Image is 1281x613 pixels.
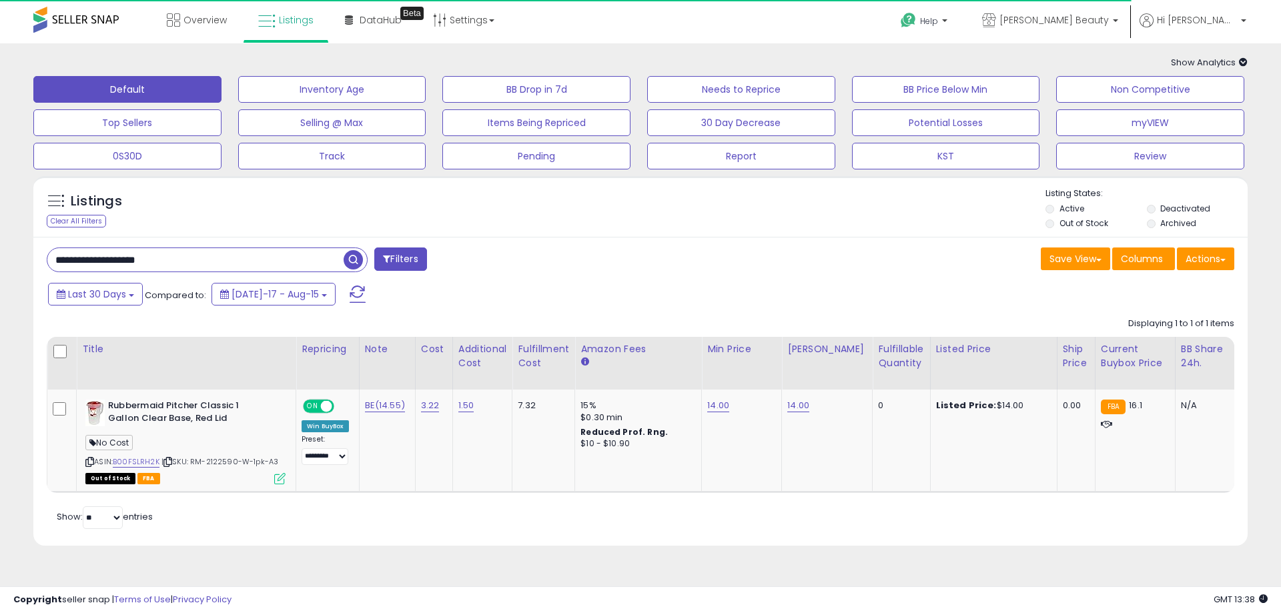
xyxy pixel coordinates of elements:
button: Potential Losses [852,109,1040,136]
span: ON [304,401,321,412]
button: BB Price Below Min [852,76,1040,103]
button: Track [238,143,426,169]
i: Get Help [900,12,917,29]
button: Columns [1112,247,1175,270]
div: Fulfillable Quantity [878,342,924,370]
a: 14.00 [707,399,729,412]
a: Privacy Policy [173,593,232,606]
a: 14.00 [787,399,809,412]
span: Show: entries [57,510,153,523]
div: 0 [878,400,919,412]
span: OFF [332,401,354,412]
div: Listed Price [936,342,1051,356]
div: $14.00 [936,400,1047,412]
div: Clear All Filters [47,215,106,227]
button: 30 Day Decrease [647,109,835,136]
a: B00FSLRH2K [113,456,159,468]
div: Current Buybox Price [1101,342,1170,370]
span: Compared to: [145,289,206,301]
span: 16.1 [1129,399,1142,412]
button: 0S30D [33,143,222,169]
a: 1.50 [458,399,474,412]
button: Items Being Repriced [442,109,630,136]
span: No Cost [85,435,133,450]
div: Preset: [302,435,349,465]
small: Amazon Fees. [580,356,588,368]
img: 41S7rAgxFiL._SL40_.jpg [85,400,105,426]
button: Review [1056,143,1244,169]
label: Archived [1160,217,1196,229]
span: Listings [279,13,314,27]
b: Reduced Prof. Rng. [580,426,668,438]
span: [PERSON_NAME] Beauty [999,13,1109,27]
button: myVIEW [1056,109,1244,136]
div: Win BuyBox [302,420,349,432]
div: ASIN: [85,400,286,483]
div: Note [365,342,410,356]
div: Displaying 1 to 1 of 1 items [1128,318,1234,330]
b: Listed Price: [936,399,997,412]
button: Non Competitive [1056,76,1244,103]
div: Fulfillment Cost [518,342,569,370]
span: Hi [PERSON_NAME] [1157,13,1237,27]
div: [PERSON_NAME] [787,342,867,356]
button: Default [33,76,222,103]
a: BE(14.55) [365,399,405,412]
span: Show Analytics [1171,56,1248,69]
div: $10 - $10.90 [580,438,691,450]
div: Additional Cost [458,342,507,370]
button: Actions [1177,247,1234,270]
div: Cost [421,342,447,356]
div: 15% [580,400,691,412]
button: Save View [1041,247,1110,270]
label: Out of Stock [1059,217,1108,229]
button: Top Sellers [33,109,222,136]
span: Overview [183,13,227,27]
div: seller snap | | [13,594,232,606]
span: DataHub [360,13,402,27]
small: FBA [1101,400,1126,414]
span: [DATE]-17 - Aug-15 [232,287,319,301]
span: Columns [1121,252,1163,265]
div: $0.30 min [580,412,691,424]
button: KST [852,143,1040,169]
button: Filters [374,247,426,271]
label: Active [1059,203,1084,214]
p: Listing States: [1045,187,1247,200]
strong: Copyright [13,593,62,606]
div: Title [82,342,290,356]
span: All listings that are currently out of stock and unavailable for purchase on Amazon [85,473,135,484]
a: 3.22 [421,399,440,412]
button: Report [647,143,835,169]
button: Selling @ Max [238,109,426,136]
button: BB Drop in 7d [442,76,630,103]
button: Last 30 Days [48,283,143,305]
h5: Listings [71,192,122,211]
a: Hi [PERSON_NAME] [1140,13,1246,43]
button: [DATE]-17 - Aug-15 [211,283,336,305]
a: Help [890,2,961,43]
span: FBA [137,473,160,484]
span: Last 30 Days [68,287,126,301]
button: Pending [442,143,630,169]
b: Rubbermaid Pitcher Classic 1 Gallon Clear Base, Red Lid [108,400,270,428]
div: Tooltip anchor [400,7,424,20]
div: Amazon Fees [580,342,696,356]
label: Deactivated [1160,203,1210,214]
div: Repricing [302,342,354,356]
div: BB Share 24h. [1181,342,1230,370]
span: | SKU: RM-2122590-W-1pk-A3 [161,456,278,467]
button: Inventory Age [238,76,426,103]
div: 0.00 [1063,400,1085,412]
button: Needs to Reprice [647,76,835,103]
span: Help [920,15,938,27]
div: N/A [1181,400,1225,412]
div: Min Price [707,342,776,356]
a: Terms of Use [114,593,171,606]
span: 2025-09-15 13:38 GMT [1214,593,1268,606]
div: Ship Price [1063,342,1090,370]
div: 7.32 [518,400,564,412]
